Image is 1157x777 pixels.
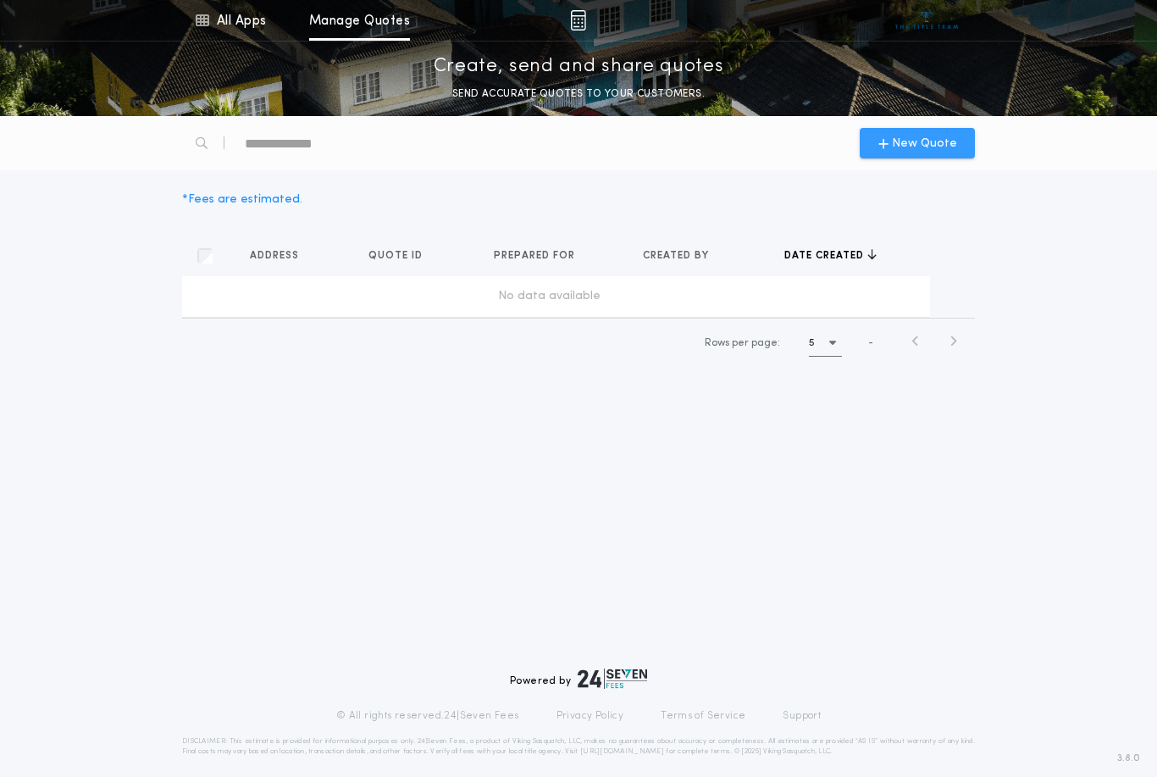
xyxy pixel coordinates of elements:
button: 5 [809,330,842,357]
span: 3.8.0 [1117,751,1140,766]
span: Created by [643,249,712,263]
div: * Fees are estimated. [182,191,302,208]
button: Quote ID [368,247,435,264]
div: No data available [189,288,910,305]
p: SEND ACCURATE QUOTES TO YOUR CUSTOMERS. [452,86,705,103]
span: Address [250,249,302,263]
a: [URL][DOMAIN_NAME] [580,748,664,755]
button: Date created [784,247,877,264]
img: img [570,10,586,31]
div: Powered by [510,669,647,689]
p: © All rights reserved. 24|Seven Fees [336,709,519,723]
span: - [868,336,873,351]
h1: 5 [809,335,815,352]
span: Quote ID [368,249,426,263]
span: New Quote [892,135,957,153]
a: Privacy Policy [556,709,624,723]
p: DISCLAIMER: This estimate is provided for informational purposes only. 24|Seven Fees, a product o... [182,736,975,757]
span: Date created [784,249,867,263]
button: Address [250,247,312,264]
span: Prepared for [494,249,578,263]
p: Create, send and share quotes [434,53,724,80]
a: Terms of Service [661,709,745,723]
button: Created by [643,247,722,264]
img: vs-icon [895,12,959,29]
a: Support [783,709,821,723]
button: New Quote [860,128,975,158]
span: Rows per page: [705,338,780,348]
img: logo [578,669,647,689]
